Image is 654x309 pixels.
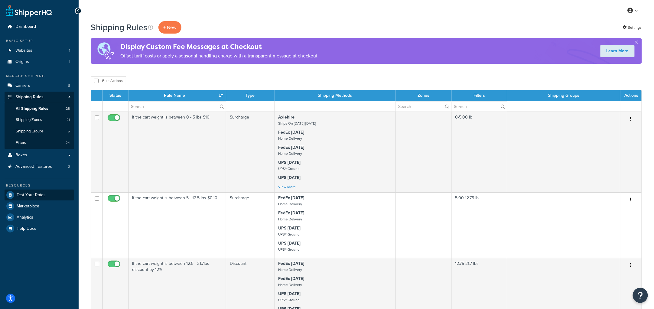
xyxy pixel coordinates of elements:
[278,210,304,216] strong: FedEx [DATE]
[5,38,74,44] div: Basic Setup
[16,106,48,111] span: All Shipping Rules
[278,225,301,231] strong: UPS [DATE]
[15,153,27,158] span: Boxes
[5,150,74,161] a: Boxes
[15,164,52,169] span: Advanced Features
[129,101,226,112] input: Search
[17,226,36,231] span: Help Docs
[278,247,300,252] small: UPS® Ground
[120,42,319,52] h4: Display Custom Fee Messages at Checkout
[620,90,642,101] th: Actions
[17,215,33,220] span: Analytics
[69,59,70,64] span: 1
[16,129,44,134] span: Shipping Groups
[15,59,29,64] span: Origins
[16,117,42,122] span: Shipping Zones
[5,21,74,32] a: Dashboard
[5,212,74,223] a: Analytics
[278,216,302,222] small: Home Delivery
[396,101,451,112] input: Search
[278,151,302,156] small: Home Delivery
[278,291,301,297] strong: UPS [DATE]
[68,164,70,169] span: 2
[5,92,74,149] li: Shipping Rules
[5,56,74,67] li: Origins
[5,56,74,67] a: Origins 1
[15,24,36,29] span: Dashboard
[278,267,302,272] small: Home Delivery
[452,112,507,192] td: 0-5.00 lb
[5,103,74,114] li: All Shipping Rules
[15,83,30,88] span: Carriers
[278,174,301,181] strong: UPS [DATE]
[278,282,302,288] small: Home Delivery
[129,192,226,258] td: If the cart weight is between 5 - 12.5 lbs $0.10
[275,90,396,101] th: Shipping Methods
[396,90,452,101] th: Zones
[278,201,302,207] small: Home Delivery
[5,161,74,172] a: Advanced Features 2
[6,5,52,17] a: ShipperHQ Home
[452,192,507,258] td: 5.00-12.75 lb
[5,92,74,103] a: Shipping Rules
[120,52,319,60] p: Offset tariff costs or apply a seasonal handling charge with a transparent message at checkout.
[66,140,70,145] span: 24
[5,80,74,91] a: Carriers 8
[15,95,44,100] span: Shipping Rules
[278,184,296,190] a: View More
[158,21,181,34] p: + New
[600,45,635,57] a: Learn More
[5,45,74,56] a: Websites 1
[5,223,74,234] a: Help Docs
[226,192,275,258] td: Surcharge
[226,90,275,101] th: Type
[15,48,32,53] span: Websites
[278,166,300,171] small: UPS® Ground
[5,161,74,172] li: Advanced Features
[68,83,70,88] span: 8
[278,232,300,237] small: UPS® Ground
[452,101,507,112] input: Search
[69,48,70,53] span: 1
[5,126,74,137] a: Shipping Groups 5
[17,193,46,198] span: Test Your Rates
[16,140,26,145] span: Filters
[278,159,301,166] strong: UPS [DATE]
[278,121,316,126] small: Ships On [DATE] [DATE]
[278,275,304,282] strong: FedEx [DATE]
[5,137,74,148] a: Filters 24
[5,114,74,125] li: Shipping Zones
[68,129,70,134] span: 5
[5,201,74,212] a: Marketplace
[5,73,74,79] div: Manage Shipping
[278,114,294,120] strong: Axlehire
[103,90,129,101] th: Status
[91,38,120,64] img: duties-banner-06bc72dcb5fe05cb3f9472aba00be2ae8eb53ab6f0d8bb03d382ba314ac3c341.png
[5,183,74,188] div: Resources
[129,90,226,101] th: Rule Name : activate to sort column ascending
[633,288,648,303] button: Open Resource Center
[507,90,620,101] th: Shipping Groups
[5,103,74,114] a: All Shipping Rules 28
[67,117,70,122] span: 21
[278,240,301,246] strong: UPS [DATE]
[5,80,74,91] li: Carriers
[91,21,147,33] h1: Shipping Rules
[5,190,74,200] a: Test Your Rates
[5,45,74,56] li: Websites
[452,90,507,101] th: Filters
[5,137,74,148] li: Filters
[278,144,304,151] strong: FedEx [DATE]
[623,23,642,32] a: Settings
[226,112,275,192] td: Surcharge
[5,114,74,125] a: Shipping Zones 21
[278,195,304,201] strong: FedEx [DATE]
[66,106,70,111] span: 28
[5,126,74,137] li: Shipping Groups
